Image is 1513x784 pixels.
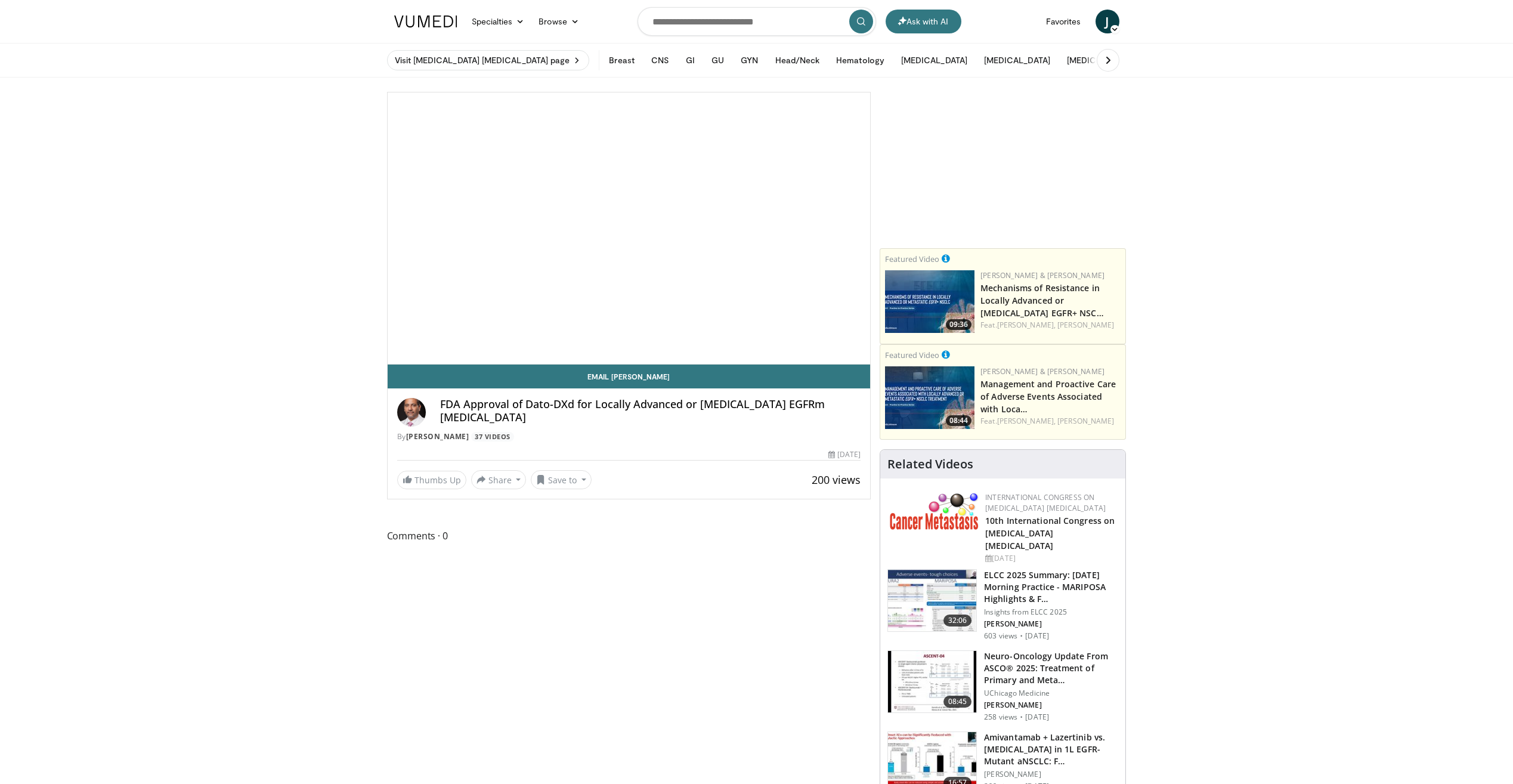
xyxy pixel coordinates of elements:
a: [PERSON_NAME], [997,416,1056,426]
a: Thumbs Up [397,471,466,489]
input: Search topics, interventions [638,7,876,36]
a: Email [PERSON_NAME] [388,365,871,388]
img: da83c334-4152-4ba6-9247-1d012afa50e5.jpeg.150x105_q85_crop-smart_upscale.jpg [885,366,974,429]
p: Insights from ELCC 2025 [984,607,1118,617]
a: International Congress on [MEDICAL_DATA] [MEDICAL_DATA] [985,492,1106,513]
button: [MEDICAL_DATA] [977,48,1057,72]
p: [PERSON_NAME] [984,770,1118,779]
button: [MEDICAL_DATA] [1060,48,1140,72]
p: [PERSON_NAME] [984,619,1118,629]
a: 09:36 [885,270,974,333]
a: Mechanisms of Resistance in Locally Advanced or [MEDICAL_DATA] EGFR+ NSC… [980,282,1104,319]
video-js: Video Player [388,92,871,365]
div: Feat. [980,320,1121,331]
button: Ask with AI [886,10,961,33]
a: J [1096,10,1119,33]
a: 10th International Congress on [MEDICAL_DATA] [MEDICAL_DATA] [985,515,1115,551]
span: 32:06 [943,615,972,626]
button: [MEDICAL_DATA] [894,48,974,72]
a: [PERSON_NAME] [1057,416,1114,426]
div: · [1020,712,1023,722]
p: [DATE] [1025,631,1049,641]
img: 0e761277-c80b-48b4-bac9-3b4992375029.150x105_q85_crop-smart_upscale.jpg [888,570,976,632]
button: GYN [734,48,765,72]
a: [PERSON_NAME] & [PERSON_NAME] [980,270,1104,280]
a: Management and Proactive Care of Adverse Events Associated with Loca… [980,378,1116,415]
img: 84252362-9178-4a34-866d-0e9c845de9ea.jpeg.150x105_q85_crop-smart_upscale.jpg [885,270,974,333]
span: 08:44 [946,415,971,426]
button: Head/Neck [768,48,827,72]
span: 09:36 [946,319,971,330]
a: 08:45 Neuro-Oncology Update From ASCO® 2025: Treatment of Primary and Meta… UChicago Medicine [PE... [887,650,1118,722]
div: By [397,431,861,442]
small: Featured Video [885,350,939,360]
p: UChicago Medicine [984,689,1118,698]
h4: Related Videos [887,457,973,471]
div: Feat. [980,416,1121,427]
p: 603 views [984,631,1017,641]
button: Hematology [829,48,892,72]
img: 6ff8bc22-9509-4454-a4f8-ac79dd3b8976.png.150x105_q85_autocrop_double_scale_upscale_version-0.2.png [890,492,979,530]
button: Share [471,470,527,489]
a: [PERSON_NAME], [997,320,1056,330]
a: 37 Videos [471,432,515,442]
p: 258 views [984,712,1017,722]
div: [DATE] [985,553,1116,564]
button: GI [679,48,702,72]
a: 32:06 ELCC 2025 Summary: [DATE] Morning Practice - MARIPOSA Highlights & F… Insights from ELCC 20... [887,569,1118,641]
p: [PERSON_NAME] [984,700,1118,710]
a: [PERSON_NAME] [1057,320,1114,330]
button: Breast [602,48,641,72]
img: 3f012760-ddfc-42d5-9955-502feaaf0ad8.150x105_q85_crop-smart_upscale.jpg [888,651,976,713]
small: Featured Video [885,254,939,264]
iframe: Advertisement [914,92,1093,241]
div: · [1020,631,1023,641]
img: VuMedi Logo [394,16,457,27]
a: Specialties [465,10,532,33]
button: GU [704,48,731,72]
h3: ELCC 2025 Summary: [DATE] Morning Practice - MARIPOSA Highlights & F… [984,569,1118,605]
a: [PERSON_NAME] [406,431,469,442]
h4: FDA Approval of Dato-DXd for Locally Advanced or [MEDICAL_DATA] EGFRm [MEDICAL_DATA] [440,398,861,424]
h3: Neuro-Oncology Update From ASCO® 2025: Treatment of Primary and Meta… [984,650,1118,686]
button: CNS [644,48,676,72]
span: Comments 0 [387,528,871,544]
img: Avatar [397,398,426,427]
span: 08:45 [943,696,972,708]
a: Favorites [1039,10,1088,33]
a: [PERSON_NAME] & [PERSON_NAME] [980,366,1104,376]
h3: Amivantamab + Lazertinib vs. [MEDICAL_DATA] in 1L EGFR-Mutant aNSCLC: F… [984,731,1118,767]
a: Browse [531,10,586,33]
a: 08:44 [885,366,974,429]
p: [DATE] [1025,712,1049,722]
button: Save to [531,470,592,489]
div: [DATE] [828,449,861,460]
span: 200 views [812,473,861,487]
a: Visit [MEDICAL_DATA] [MEDICAL_DATA] page [387,50,590,70]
